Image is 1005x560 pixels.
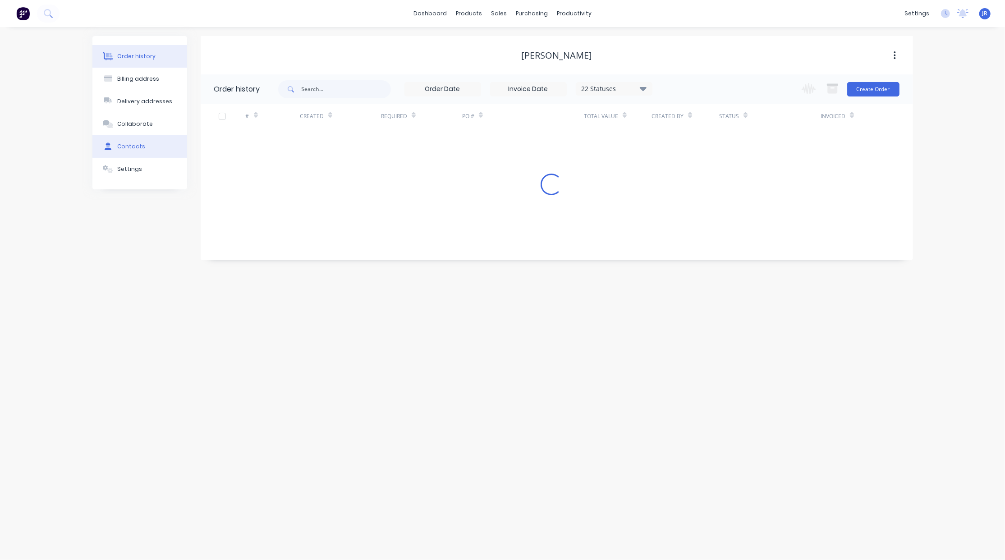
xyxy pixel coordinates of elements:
[584,104,652,129] div: Total Value
[92,90,187,113] button: Delivery addresses
[719,104,821,129] div: Status
[117,52,156,60] div: Order history
[462,104,584,129] div: PO #
[246,112,249,120] div: #
[300,112,324,120] div: Created
[462,112,474,120] div: PO #
[847,82,899,96] button: Create Order
[92,158,187,180] button: Settings
[821,104,875,129] div: Invoiced
[409,7,451,20] a: dashboard
[16,7,30,20] img: Factory
[381,104,462,129] div: Required
[652,104,719,129] div: Created By
[246,104,300,129] div: #
[300,104,381,129] div: Created
[552,7,596,20] div: productivity
[405,83,481,96] input: Order Date
[521,50,592,61] div: [PERSON_NAME]
[900,7,934,20] div: settings
[92,135,187,158] button: Contacts
[486,7,511,20] div: sales
[584,112,618,120] div: Total Value
[381,112,407,120] div: Required
[302,80,391,98] input: Search...
[117,75,159,83] div: Billing address
[117,142,145,151] div: Contacts
[117,97,172,106] div: Delivery addresses
[117,120,153,128] div: Collaborate
[719,112,739,120] div: Status
[451,7,486,20] div: products
[576,84,652,94] div: 22 Statuses
[652,112,684,120] div: Created By
[982,9,988,18] span: JR
[92,113,187,135] button: Collaborate
[511,7,552,20] div: purchasing
[821,112,845,120] div: Invoiced
[117,165,142,173] div: Settings
[92,68,187,90] button: Billing address
[92,45,187,68] button: Order history
[214,84,260,95] div: Order history
[491,83,566,96] input: Invoice Date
